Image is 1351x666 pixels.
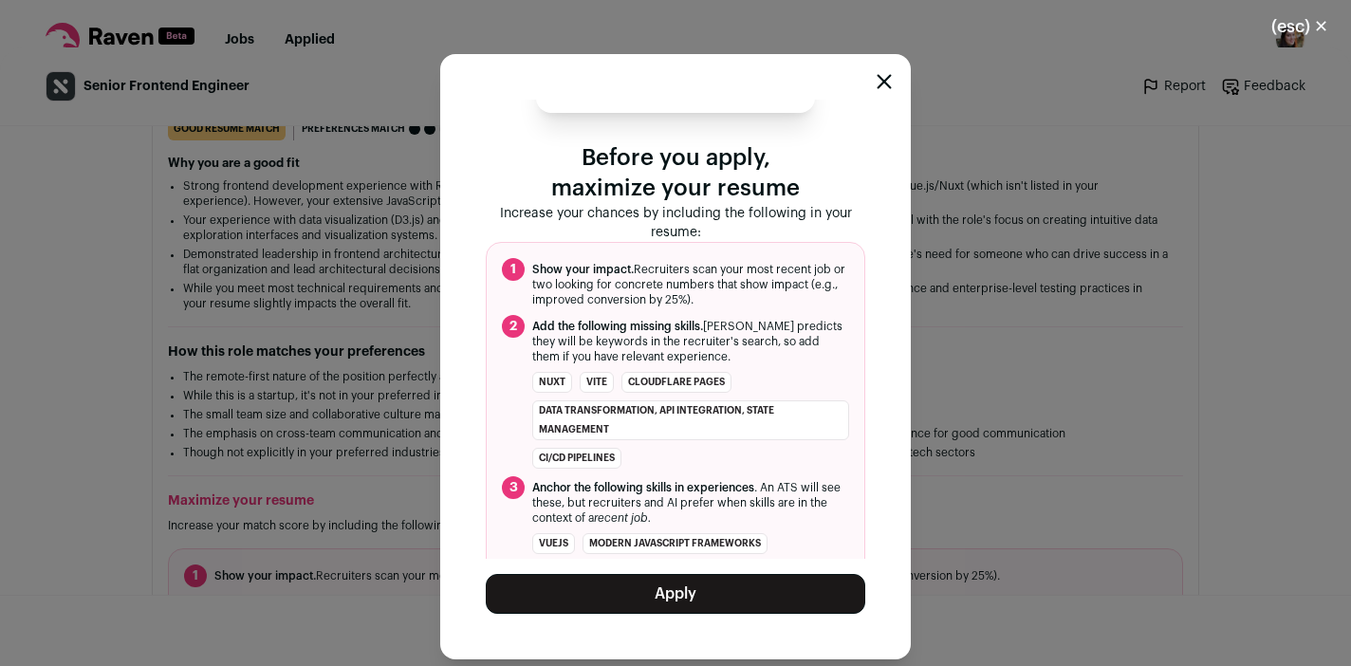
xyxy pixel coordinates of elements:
[532,480,849,526] span: . An ATS will see these, but recruiters and AI prefer when skills are in the context of a
[532,264,634,275] span: Show your impact.
[502,476,525,499] span: 3
[532,319,849,364] span: [PERSON_NAME] predicts they will be keywords in the recruiter's search, so add them if you have r...
[486,204,865,242] p: Increase your chances by including the following in your resume:
[532,533,575,554] li: VueJs
[502,315,525,338] span: 2
[486,574,865,614] button: Apply
[532,400,849,440] li: data transformation, API integration, state management
[532,372,572,393] li: Nuxt
[532,448,621,469] li: CI/CD pipelines
[532,482,754,493] span: Anchor the following skills in experiences
[583,533,768,554] li: modern JavaScript frameworks
[877,74,892,89] button: Close modal
[502,258,525,281] span: 1
[594,512,651,524] i: recent job.
[621,372,731,393] li: Cloudflare Pages
[532,321,703,332] span: Add the following missing skills.
[532,262,849,307] span: Recruiters scan your most recent job or two looking for concrete numbers that show impact (e.g., ...
[580,372,614,393] li: Vite
[1249,6,1351,47] button: Close modal
[486,143,865,204] p: Before you apply, maximize your resume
